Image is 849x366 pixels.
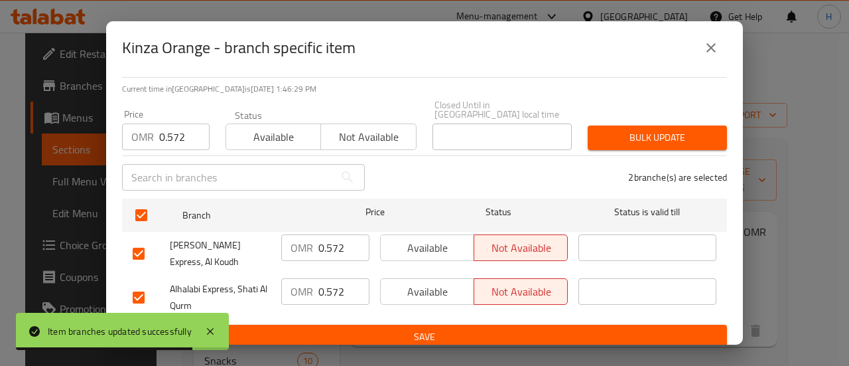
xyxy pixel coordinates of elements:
input: Search in branches [122,164,334,191]
span: Bulk update [598,130,716,146]
input: Please enter price [159,124,210,150]
span: Status [430,204,568,221]
button: Available [380,234,474,261]
button: Not available [474,234,568,261]
span: Available [386,282,469,302]
button: Not available [320,124,416,150]
div: Item branches updated successfully [48,324,192,339]
span: Price [331,204,419,221]
span: Not available [480,282,562,302]
span: Not available [480,238,562,258]
button: close [695,32,727,64]
input: Please enter price [318,234,369,261]
input: Please enter price [318,278,369,305]
span: Status is valid till [578,204,716,221]
button: Save [122,325,727,349]
span: Alhalabi Express, Shati Al Qurm [170,281,271,314]
button: Available [226,124,321,150]
span: Branch [182,207,320,224]
p: 2 branche(s) are selected [628,171,727,184]
p: OMR [131,129,154,145]
button: Bulk update [588,126,727,150]
span: Available [386,238,469,258]
span: Save [133,329,716,345]
button: Available [380,278,474,305]
p: OMR [291,240,313,256]
h2: Kinza Orange - branch specific item [122,37,356,58]
span: Not available [326,128,411,147]
p: OMR [291,284,313,300]
button: Not available [474,278,568,305]
p: Current time in [GEOGRAPHIC_DATA] is [DATE] 1:46:29 PM [122,83,727,95]
span: Available [231,128,316,147]
span: [PERSON_NAME] Express, Al Koudh [170,237,271,270]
